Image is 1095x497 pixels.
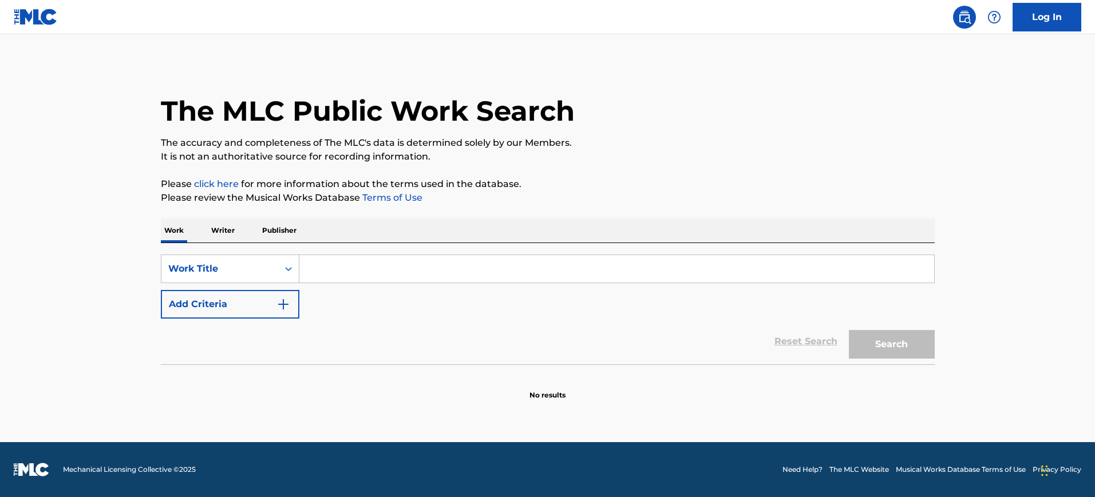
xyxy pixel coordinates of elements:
a: click here [194,178,239,189]
h1: The MLC Public Work Search [161,94,575,128]
p: Please for more information about the terms used in the database. [161,177,935,191]
iframe: Chat Widget [1038,442,1095,497]
img: 9d2ae6d4665cec9f34b9.svg [276,297,290,311]
button: Add Criteria [161,290,299,319]
img: help [987,10,1001,24]
a: Terms of Use [360,192,422,203]
div: Widget de chat [1038,442,1095,497]
div: Work Title [168,262,271,276]
a: Musical Works Database Terms of Use [896,464,1026,475]
p: Writer [208,218,238,242]
span: Mechanical Licensing Collective © 2025 [63,464,196,475]
p: No results [529,376,566,400]
a: Privacy Policy [1033,464,1081,475]
a: Log In [1013,3,1081,31]
img: search [958,10,971,24]
p: The accuracy and completeness of The MLC's data is determined solely by our Members. [161,136,935,150]
form: Search Form [161,255,935,364]
a: The MLC Website [829,464,889,475]
img: MLC Logo [14,9,58,25]
div: Arrastrar [1041,454,1048,488]
img: logo [14,463,49,476]
p: Work [161,218,187,242]
a: Need Help? [782,464,823,475]
a: Public Search [953,6,976,29]
p: Publisher [259,218,300,242]
p: It is not an authoritative source for recording information. [161,150,935,164]
div: Help [983,6,1006,29]
p: Please review the Musical Works Database [161,191,935,205]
